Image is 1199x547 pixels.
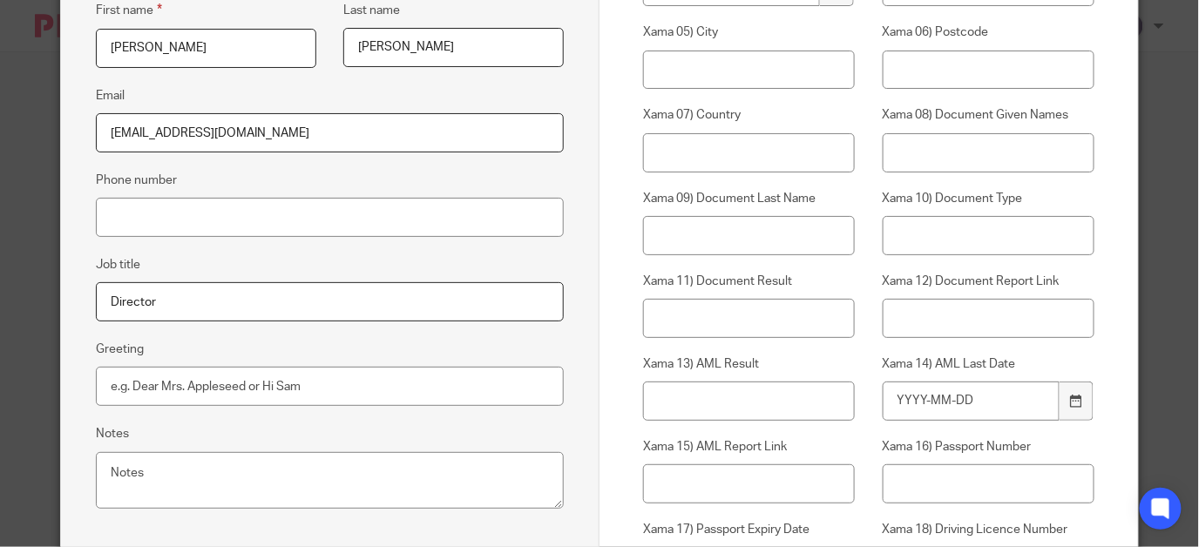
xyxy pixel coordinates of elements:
label: Xama 06) Postcode [883,24,1094,41]
label: Xama 17) Passport Expiry Date [643,521,855,538]
label: Xama 05) City [643,24,855,41]
label: Notes [96,425,129,442]
label: Email [96,87,125,105]
label: Job title [96,256,140,273]
label: Xama 14) AML Last Date [883,355,1094,373]
label: Xama 15) AML Report Link [643,438,855,456]
label: Xama 08) Document Given Names [883,106,1094,124]
input: YYYY-MM-DD [883,382,1060,421]
label: Xama 12) Document Report Link [883,273,1094,290]
label: Xama 16) Passport Number [883,438,1094,456]
label: Xama 11) Document Result [643,273,855,290]
label: Xama 07) Country [643,106,855,124]
label: Greeting [96,341,144,358]
label: Xama 18) Driving Licence Number [883,521,1094,538]
label: Xama 09) Document Last Name [643,190,855,207]
label: Xama 13) AML Result [643,355,855,373]
label: Xama 10) Document Type [883,190,1094,207]
label: Last name [343,2,400,19]
label: Phone number [96,172,177,189]
input: e.g. Dear Mrs. Appleseed or Hi Sam [96,367,564,406]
